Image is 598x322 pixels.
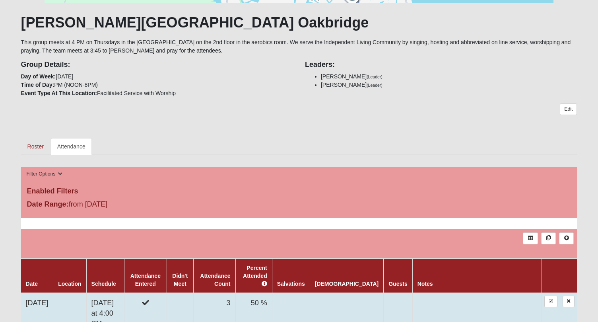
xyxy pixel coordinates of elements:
a: Merge Records into Merge Template [541,232,556,244]
strong: Event Type At This Location: [21,90,97,96]
strong: Day of Week: [21,73,56,80]
a: Attendance [51,138,92,155]
h1: [PERSON_NAME][GEOGRAPHIC_DATA] Oakbridge [21,14,577,31]
a: Notes [417,281,433,287]
a: Delete [563,296,575,307]
a: Didn't Meet [172,273,188,287]
div: from [DATE] [21,199,206,212]
li: [PERSON_NAME] [321,72,577,81]
a: Attendance Entered [130,273,161,287]
a: Attendance Count [200,273,230,287]
label: Date Range: [27,199,69,210]
a: Schedule [91,281,116,287]
th: [DEMOGRAPHIC_DATA] [310,259,383,293]
small: (Leader) [367,74,382,79]
strong: Time of Day: [21,82,54,88]
small: (Leader) [367,83,382,88]
a: Location [58,281,81,287]
th: Guests [384,259,412,293]
a: Enter Attendance [544,296,557,307]
h4: Group Details: [21,60,293,69]
a: Percent Attended [243,265,267,287]
th: Salvations [272,259,310,293]
button: Filter Options [24,170,65,178]
a: Alt+N [559,232,574,244]
a: Roster [21,138,50,155]
div: [DATE] PM (NOON-8PM) Facilitated Service with Worship [15,55,299,98]
a: Date [26,281,38,287]
h4: Enabled Filters [27,187,571,196]
h4: Leaders: [305,60,577,69]
a: Edit [560,103,577,115]
a: Export to Excel [523,232,538,244]
li: [PERSON_NAME] [321,81,577,89]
